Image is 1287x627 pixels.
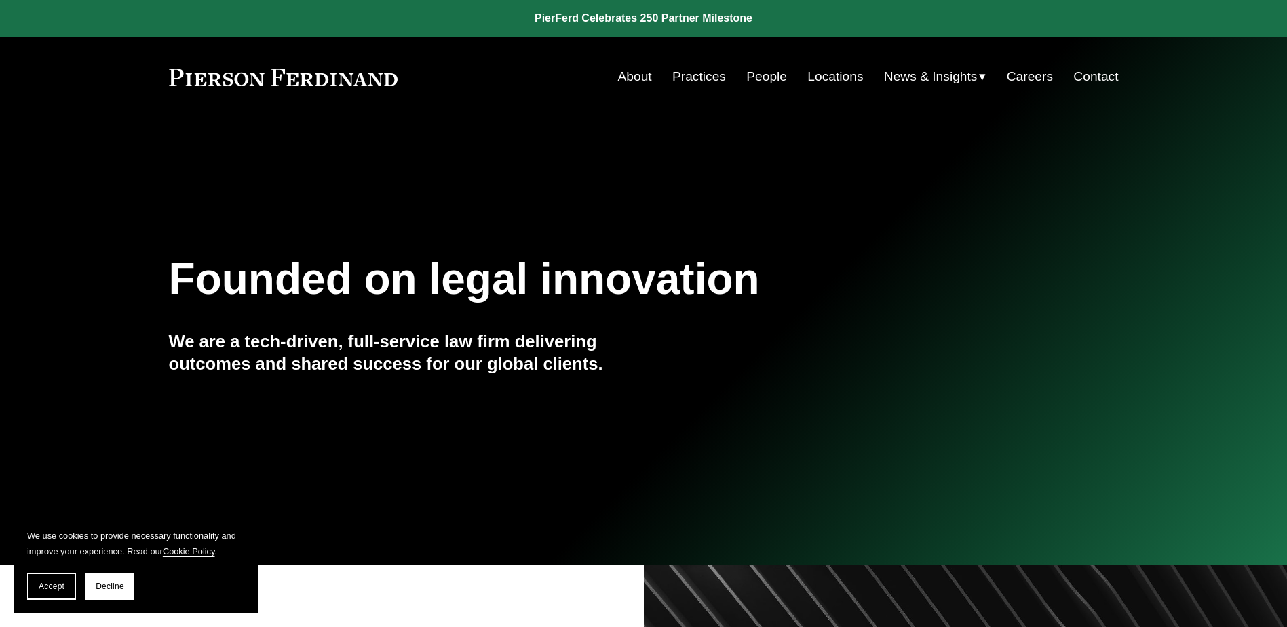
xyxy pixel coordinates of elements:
[1007,64,1053,90] a: Careers
[169,330,644,375] h4: We are a tech-driven, full-service law firm delivering outcomes and shared success for our global...
[618,64,652,90] a: About
[746,64,787,90] a: People
[27,573,76,600] button: Accept
[14,514,258,613] section: Cookie banner
[39,582,64,591] span: Accept
[96,582,124,591] span: Decline
[884,65,978,89] span: News & Insights
[27,528,244,559] p: We use cookies to provide necessary functionality and improve your experience. Read our .
[672,64,726,90] a: Practices
[169,254,961,304] h1: Founded on legal innovation
[85,573,134,600] button: Decline
[163,546,215,556] a: Cookie Policy
[884,64,986,90] a: folder dropdown
[1073,64,1118,90] a: Contact
[807,64,863,90] a: Locations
